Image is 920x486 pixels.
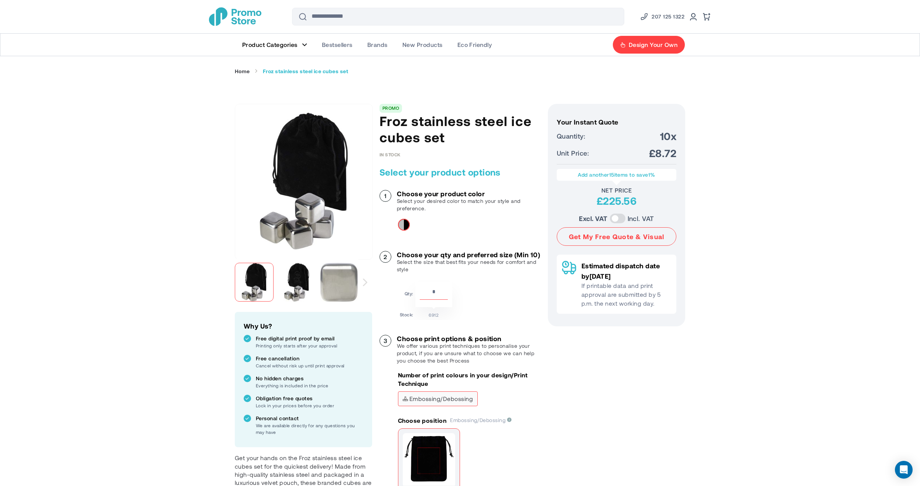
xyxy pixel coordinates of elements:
[256,342,363,349] p: Printing only starts after your approval
[609,171,614,178] span: 15
[581,261,671,281] p: Estimated dispatch date by
[322,41,353,48] span: Bestsellers
[649,146,676,160] span: £8.72
[557,194,676,207] div: £225.56
[320,259,358,305] div: Froz stainless steel ice cubes set
[256,375,363,382] p: No hidden charges
[397,251,540,258] h3: Choose your qty and preferred size (Min 10)
[400,309,413,318] td: Stock:
[629,41,677,48] span: Design Your Own
[628,213,654,224] label: Incl. VAT
[457,41,492,48] span: Eco Friendly
[380,152,401,157] div: Availability
[235,68,250,75] a: Home
[397,335,540,342] h3: Choose print options & position
[403,396,473,401] span: Embossing/Debossing
[397,190,540,197] h3: Choose your product color
[660,129,676,143] span: 10x
[256,355,363,362] p: Free cancellation
[579,213,607,224] label: Excl. VAT
[367,41,388,48] span: Brands
[398,417,446,425] p: Choose position
[263,68,348,75] strong: Froz stainless steel ice cubes set
[380,166,540,178] h2: Select your product options
[403,433,455,486] img: Print position pouch
[277,259,320,305] div: Froz stainless steel ice cubes set
[557,227,676,246] button: Get My Free Quote & Visual
[400,282,413,307] td: Qty:
[450,417,512,423] span: Embossing/Debossing
[581,281,671,308] p: If printable data and print approval are submitted by 5 p.m. the next working day.
[557,187,676,194] div: Net Price
[562,261,576,275] img: Delivery
[398,371,540,388] p: Number of print colours in your design/Print Technique
[415,309,452,318] td: 6912
[242,41,298,48] span: Product Categories
[358,259,372,305] div: Next
[652,12,684,21] span: 207 125 1322
[640,12,684,21] a: Phone
[382,105,399,111] a: PROMO
[256,402,363,409] p: Lock in your prices before you order
[560,171,673,179] p: Add another items to save
[209,7,261,26] a: store logo
[648,171,655,178] span: 1%
[320,263,358,302] img: Froz stainless steel ice cubes set
[397,342,540,364] p: We offer various print techniques to personalise your product, if you are unsure what to choose w...
[397,197,540,212] p: Select your desired color to match your style and preference.
[256,415,363,422] p: Personal contact
[256,362,363,369] p: Cancel without risk up until print approval
[256,422,363,435] p: We are available directly for any questions you may have
[209,7,261,26] img: Promotional Merchandise
[397,258,540,273] p: Select the size that best fits your needs for comfort and style
[895,461,913,479] div: Open Intercom Messenger
[590,272,611,280] span: [DATE]
[235,263,274,302] img: Froz stainless steel ice cubes set
[256,382,363,389] p: Everything is included in the price
[256,395,363,402] p: Obligation free quotes
[235,259,277,305] div: Froz stainless steel ice cubes set
[380,113,540,145] h1: Froz stainless steel ice cubes set
[380,152,401,157] span: In stock
[557,131,585,141] span: Quantity:
[398,219,410,231] div: Solid black&Silver
[557,148,589,158] span: Unit Price:
[557,118,676,126] h3: Your Instant Quote
[244,321,363,331] h2: Why Us?
[235,112,373,250] img: Froz stainless steel ice cubes set
[277,263,316,302] img: Froz stainless steel ice cubes set
[256,335,363,342] p: Free digital print proof by email
[402,41,443,48] span: New Products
